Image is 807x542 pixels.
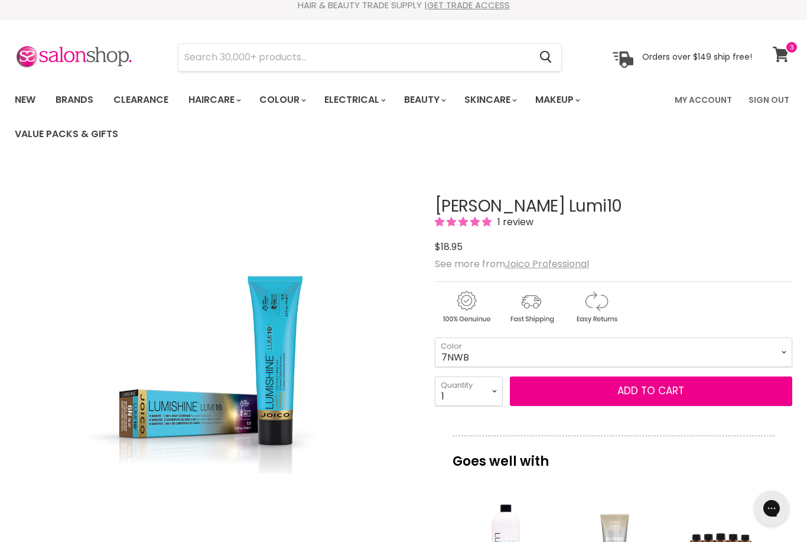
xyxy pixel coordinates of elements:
[668,87,739,112] a: My Account
[435,215,494,229] span: 5.00 stars
[505,257,589,271] a: Joico Professional
[435,289,497,325] img: genuine.gif
[395,87,453,112] a: Beauty
[6,87,44,112] a: New
[180,87,248,112] a: Haircare
[494,215,533,229] span: 1 review
[435,257,589,271] span: See more from
[741,87,796,112] a: Sign Out
[435,240,463,254] span: $18.95
[47,87,102,112] a: Brands
[6,122,127,147] a: Value Packs & Gifts
[6,83,668,151] ul: Main menu
[105,87,177,112] a: Clearance
[315,87,393,112] a: Electrical
[453,436,775,475] p: Goes well with
[435,377,503,406] select: Quantity
[510,377,792,406] button: Add to cart
[748,486,795,530] iframe: Gorgias live chat messenger
[178,43,562,72] form: Product
[500,289,562,325] img: shipping.gif
[250,87,313,112] a: Colour
[642,51,752,62] p: Orders over $149 ship free!
[455,87,524,112] a: Skincare
[530,44,561,71] button: Search
[565,289,627,325] img: returns.gif
[526,87,587,112] a: Makeup
[435,197,792,216] h1: [PERSON_NAME] Lumi10
[178,44,530,71] input: Search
